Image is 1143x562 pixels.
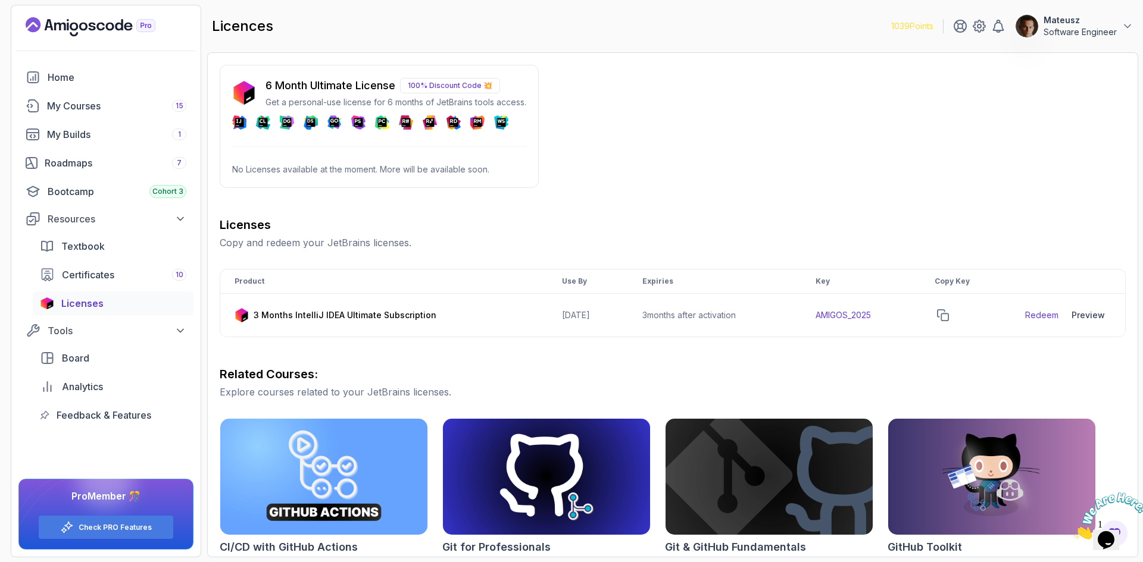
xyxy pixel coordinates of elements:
[47,127,186,142] div: My Builds
[888,539,962,555] h2: GitHub Toolkit
[443,419,650,535] img: Git for Professionals card
[548,269,628,294] th: Use By
[220,269,548,294] th: Product
[18,94,193,118] a: courses
[48,70,186,84] div: Home
[48,184,186,199] div: Bootcamp
[18,320,193,341] button: Tools
[18,151,193,175] a: roadmaps
[666,419,873,535] img: Git & GitHub Fundamentals card
[26,17,183,36] a: Landing page
[5,5,79,52] img: Chat attention grabber
[18,180,193,203] a: bootcamp
[1016,15,1038,37] img: user profile image
[891,20,933,32] p: 1039 Points
[57,408,151,422] span: Feedback & Features
[220,419,427,535] img: CI/CD with GitHub Actions card
[220,385,1126,399] p: Explore courses related to your JetBrains licenses.
[1066,303,1111,327] button: Preview
[232,81,256,105] img: jetbrains icon
[235,308,249,322] img: jetbrains icon
[801,269,920,294] th: Key
[61,239,105,253] span: Textbook
[548,294,628,337] td: [DATE]
[920,269,1011,294] th: Copy Key
[232,164,526,175] p: No Licenses available at the moment. More will be available soon.
[18,123,193,146] a: builds
[33,234,193,258] a: textbook
[33,403,193,427] a: feedback
[212,17,273,36] h2: licences
[1025,309,1058,321] a: Redeem
[254,309,436,321] p: 3 Months IntelliJ IDEA Ultimate Subscription
[62,268,114,282] span: Certificates
[33,375,193,398] a: analytics
[62,379,103,394] span: Analytics
[177,158,182,168] span: 7
[178,130,181,139] span: 1
[1069,488,1143,544] iframe: chat widget
[1072,309,1105,321] div: Preview
[176,101,183,111] span: 15
[5,5,10,15] span: 1
[400,78,500,93] p: 100% Discount Code 💥
[1044,14,1117,26] p: Mateusz
[220,236,1126,250] p: Copy and redeem your JetBrains licenses.
[442,539,551,555] h2: Git for Professionals
[220,366,1126,382] h3: Related Courses:
[935,307,951,324] button: copy-button
[33,346,193,370] a: board
[176,270,183,280] span: 10
[18,65,193,89] a: home
[45,156,186,170] div: Roadmaps
[47,99,186,113] div: My Courses
[801,294,920,337] td: AMIGOS_2025
[628,269,801,294] th: Expiries
[1015,14,1133,38] button: user profile imageMateuszSoftware Engineer
[62,351,89,365] span: Board
[1044,26,1117,38] p: Software Engineer
[48,212,186,226] div: Resources
[18,208,193,230] button: Resources
[33,291,193,315] a: licenses
[220,539,358,555] h2: CI/CD with GitHub Actions
[79,523,152,532] a: Check PRO Features
[628,294,801,337] td: 3 months after activation
[33,263,193,287] a: certificates
[266,77,395,94] p: 6 Month Ultimate License
[61,296,104,310] span: Licenses
[48,324,186,338] div: Tools
[40,297,54,309] img: jetbrains icon
[152,187,183,196] span: Cohort 3
[888,419,1095,535] img: GitHub Toolkit card
[220,216,1126,233] h3: Licenses
[38,515,174,539] button: Check PRO Features
[266,96,526,108] p: Get a personal-use license for 6 months of JetBrains tools access.
[665,539,806,555] h2: Git & GitHub Fundamentals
